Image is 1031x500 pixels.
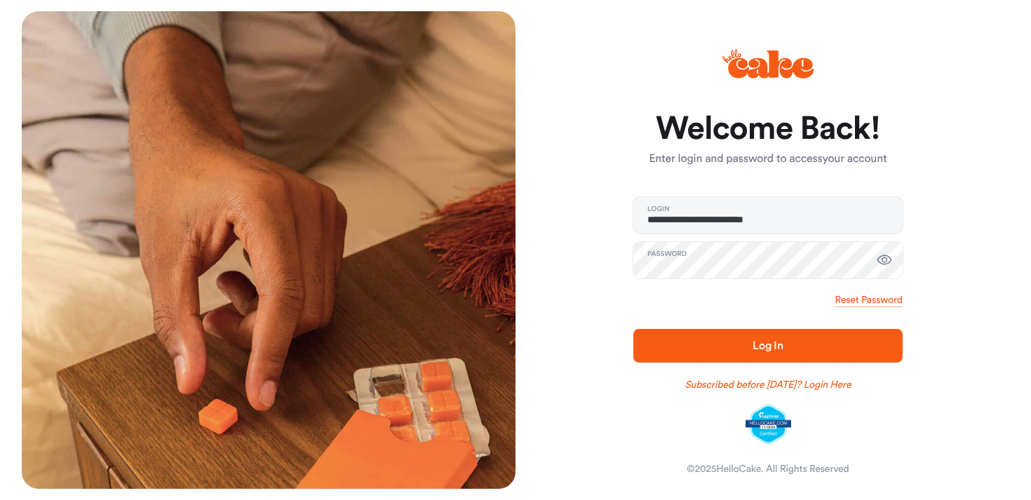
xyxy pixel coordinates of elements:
button: Log In [633,329,903,363]
div: © 2025 HelloCake. All Rights Reserved [687,462,849,476]
h1: Welcome Back! [633,112,903,146]
img: legit-script-certified.png [746,405,791,444]
a: Reset Password [835,293,903,307]
a: Subscribed before [DATE]? Login Here [685,378,851,392]
span: Log In [753,340,783,351]
p: Enter login and password to access your account [633,151,903,168]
